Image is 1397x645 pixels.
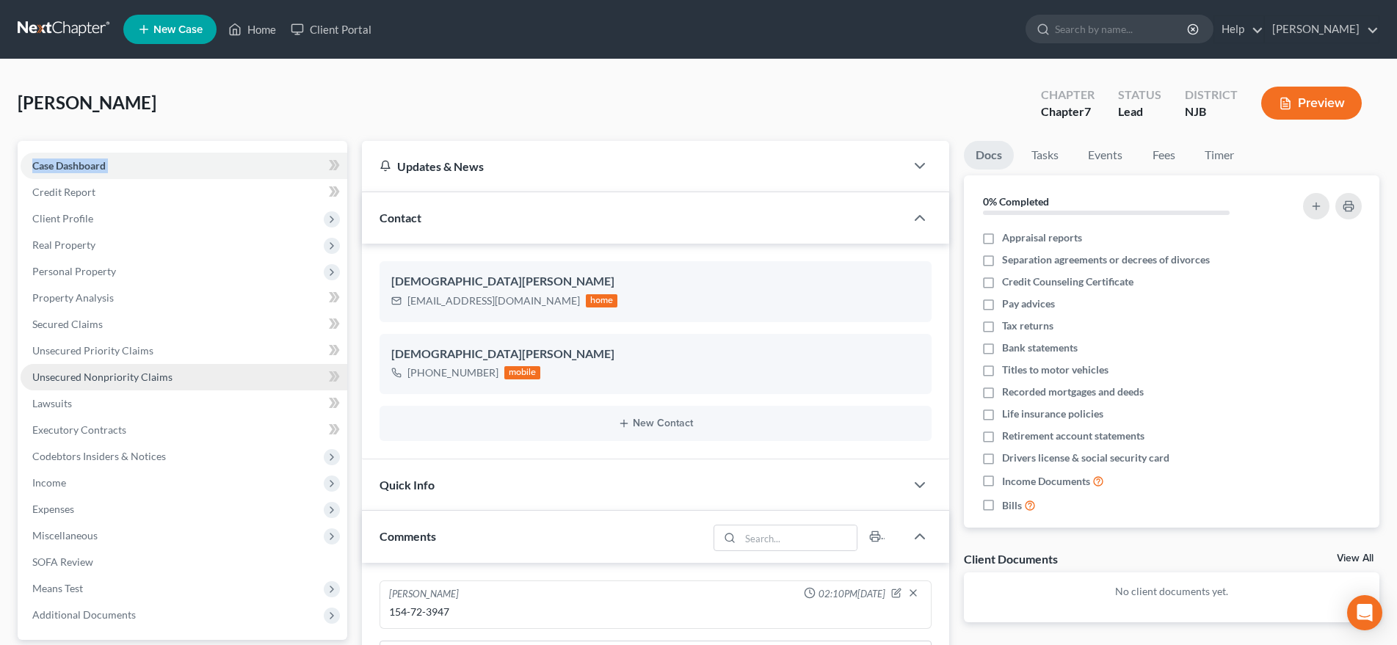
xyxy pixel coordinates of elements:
[1185,87,1238,103] div: District
[1002,230,1082,245] span: Appraisal reports
[32,238,95,251] span: Real Property
[1055,15,1189,43] input: Search by name...
[741,525,857,550] input: Search...
[504,366,541,379] div: mobile
[1002,340,1078,355] span: Bank statements
[221,16,283,43] a: Home
[18,92,156,113] span: [PERSON_NAME]
[1347,595,1382,630] div: Open Intercom Messenger
[1002,451,1169,465] span: Drivers license & social security card
[380,529,436,543] span: Comments
[1002,429,1144,443] span: Retirement account statements
[1084,104,1091,118] span: 7
[1214,16,1263,43] a: Help
[407,365,498,380] div: [PHONE_NUMBER]
[32,582,83,594] span: Means Test
[380,158,888,174] div: Updates & News
[32,159,106,172] span: Case Dashboard
[32,423,126,436] span: Executory Contracts
[964,141,1014,170] a: Docs
[1002,407,1103,421] span: Life insurance policies
[1002,385,1144,399] span: Recorded mortgages and deeds
[21,390,347,417] a: Lawsuits
[1140,141,1187,170] a: Fees
[1261,87,1362,120] button: Preview
[983,195,1049,208] strong: 0% Completed
[32,371,173,383] span: Unsecured Nonpriority Claims
[1002,362,1108,377] span: Titles to motor vehicles
[1020,141,1070,170] a: Tasks
[1185,103,1238,120] div: NJB
[283,16,379,43] a: Client Portal
[1118,87,1161,103] div: Status
[1193,141,1246,170] a: Timer
[21,364,347,390] a: Unsecured Nonpriority Claims
[32,608,136,621] span: Additional Documents
[964,551,1058,566] div: Client Documents
[1041,87,1095,103] div: Chapter
[380,211,421,225] span: Contact
[1041,103,1095,120] div: Chapter
[1002,474,1090,489] span: Income Documents
[21,311,347,338] a: Secured Claims
[380,478,435,492] span: Quick Info
[153,24,203,35] span: New Case
[389,587,459,602] div: [PERSON_NAME]
[1076,141,1134,170] a: Events
[32,212,93,225] span: Client Profile
[32,476,66,489] span: Income
[1265,16,1379,43] a: [PERSON_NAME]
[32,503,74,515] span: Expenses
[32,318,103,330] span: Secured Claims
[21,338,347,364] a: Unsecured Priority Claims
[976,584,1368,599] p: No client documents yet.
[391,346,920,363] div: [DEMOGRAPHIC_DATA][PERSON_NAME]
[32,186,95,198] span: Credit Report
[32,450,166,462] span: Codebtors Insiders & Notices
[389,605,922,619] div: 154-72-3947
[32,291,114,304] span: Property Analysis
[32,397,72,409] span: Lawsuits
[1002,296,1055,311] span: Pay advices
[21,417,347,443] a: Executory Contracts
[1002,498,1022,513] span: Bills
[391,418,920,429] button: New Contact
[1002,252,1210,267] span: Separation agreements or decrees of divorces
[32,344,153,357] span: Unsecured Priority Claims
[1337,553,1374,564] a: View All
[391,273,920,291] div: [DEMOGRAPHIC_DATA][PERSON_NAME]
[21,549,347,575] a: SOFA Review
[819,587,885,601] span: 02:10PM[DATE]
[21,179,347,205] a: Credit Report
[1002,318,1053,333] span: Tax returns
[21,285,347,311] a: Property Analysis
[1002,274,1133,289] span: Credit Counseling Certificate
[407,294,580,308] div: [EMAIL_ADDRESS][DOMAIN_NAME]
[32,529,98,542] span: Miscellaneous
[1118,103,1161,120] div: Lead
[21,153,347,179] a: Case Dashboard
[32,265,116,277] span: Personal Property
[586,294,618,307] div: home
[32,555,93,568] span: SOFA Review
